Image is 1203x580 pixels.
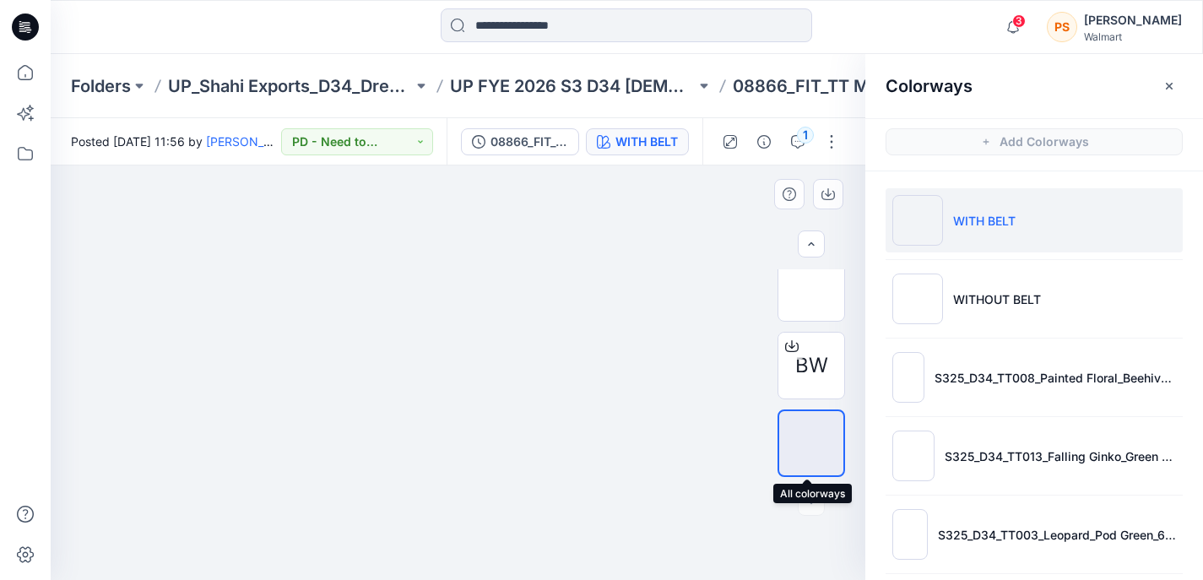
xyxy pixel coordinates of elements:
[953,290,1041,308] p: WITHOUT BELT
[938,526,1176,544] p: S325_D34_TT003_Leopard_Pod Green_64cm_Large Scale (1)
[892,195,943,246] img: WITH BELT
[1084,30,1182,43] div: Walmart
[892,352,924,403] img: S325_D34_TT008_Painted Floral_Beehive Yellow_64cm_Large Scale
[795,350,828,381] span: BW
[1012,14,1026,28] span: 3
[206,134,301,149] a: [PERSON_NAME]
[71,133,281,150] span: Posted [DATE] 11:56 by
[953,212,1016,230] p: WITH BELT
[892,431,935,481] img: S325_D34_TT013_Falling Ginko_Green Vine_32cm
[945,447,1176,465] p: S325_D34_TT013_Falling Ginko_Green Vine_32cm
[168,74,413,98] a: UP_Shahi Exports_D34_Dresses
[784,128,811,155] button: 1
[733,74,978,98] p: 08866_FIT_TT MINI SOFT SHIRT DRESS
[586,128,689,155] button: WITH BELT
[751,128,778,155] button: Details
[886,76,973,96] h2: Colorways
[797,127,814,144] div: 1
[935,369,1176,387] p: S325_D34_TT008_Painted Floral_Beehive Yellow_64cm_Large Scale
[615,133,678,151] div: WITH BELT
[892,509,928,560] img: S325_D34_TT003_Leopard_Pod Green_64cm_Large Scale (1)
[1084,10,1182,30] div: [PERSON_NAME]
[71,74,131,98] a: Folders
[892,274,943,324] img: WITHOUT BELT
[1047,12,1077,42] div: PS
[490,133,568,151] div: 08866_FIT_TT MINI SOFT SHIRT DRESS
[461,128,579,155] button: 08866_FIT_TT MINI SOFT SHIRT DRESS
[450,74,695,98] a: UP FYE 2026 S3 D34 [DEMOGRAPHIC_DATA] Woven Dresses Shahi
